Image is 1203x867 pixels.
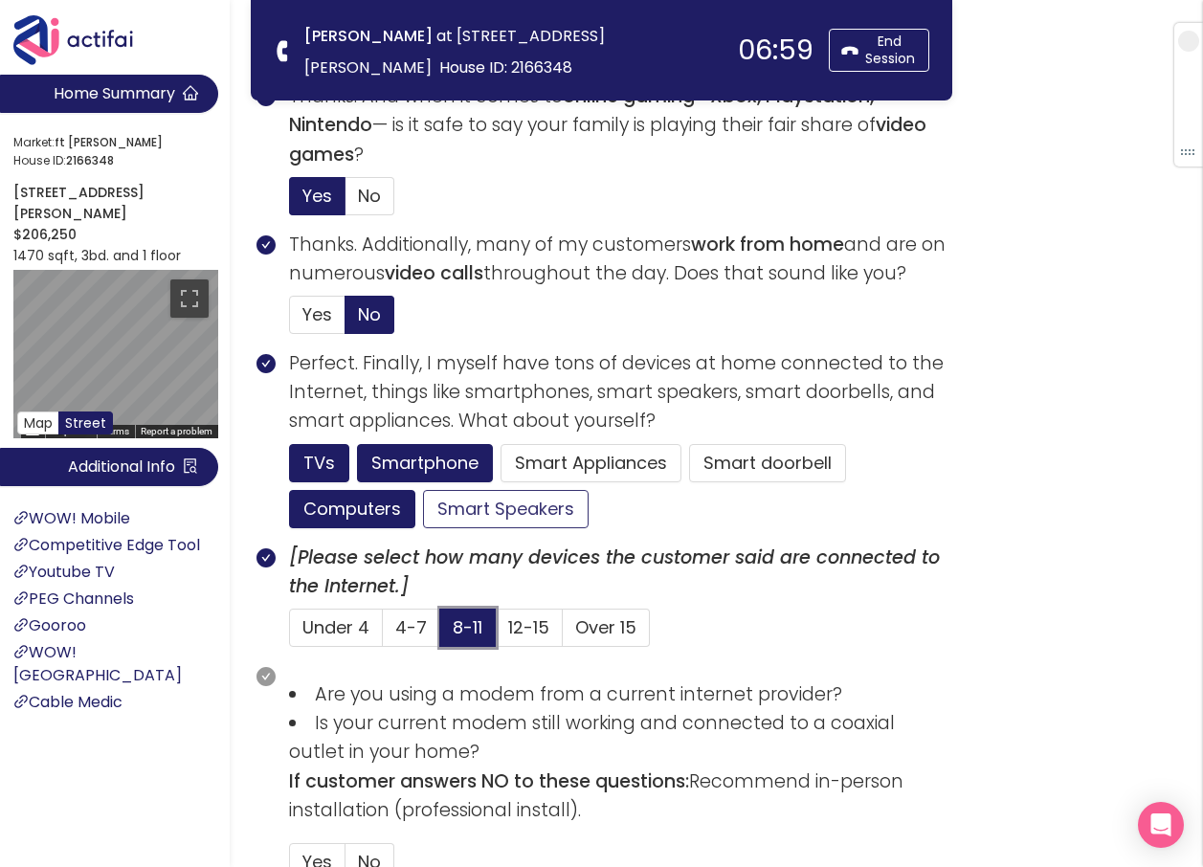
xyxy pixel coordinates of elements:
[13,644,29,659] span: link
[141,426,212,436] a: Report a problem
[289,680,952,709] li: Are you using a modem from a current internet provider?
[13,245,218,266] p: 1470 sqft, 3bd. and 1 floor
[358,184,381,208] span: No
[13,534,200,556] a: Competitive Edge Tool
[304,25,605,78] span: at [STREET_ADDRESS][PERSON_NAME]
[256,235,276,255] span: check-circle
[13,270,218,438] div: Street View
[439,56,572,78] span: House ID: 2166348
[289,767,952,825] p: Recommend in-person installation (professional install).
[302,184,332,208] span: Yes
[65,413,106,433] span: Street
[302,302,332,326] span: Yes
[289,112,926,167] b: video games
[453,615,482,639] span: 8-11
[423,490,589,528] button: Smart Speakers
[24,413,53,433] span: Map
[13,152,212,170] span: House ID:
[13,564,29,579] span: link
[357,444,493,482] button: Smartphone
[13,614,86,636] a: Gooroo
[66,152,114,168] strong: 2166348
[170,279,209,318] button: Toggle fullscreen view
[13,225,77,244] strong: $206,250
[13,183,145,223] strong: [STREET_ADDRESS][PERSON_NAME]
[358,302,381,326] span: No
[302,615,369,639] span: Under 4
[256,354,276,373] span: check-circle
[256,667,276,686] span: check-circle
[304,25,433,47] strong: [PERSON_NAME]
[289,231,952,288] p: Thanks. Additionally, many of my customers and are on numerous throughout the day. Does that soun...
[1138,802,1184,848] div: Open Intercom Messenger
[501,444,681,482] button: Smart Appliances
[289,490,415,528] button: Computers
[738,36,813,64] div: 06:59
[13,641,182,686] a: WOW! [GEOGRAPHIC_DATA]
[13,694,29,709] span: link
[13,537,29,552] span: link
[508,615,549,639] span: 12-15
[691,232,844,257] b: work from home
[395,615,427,639] span: 4-7
[13,561,115,583] a: Youtube TV
[289,545,940,599] b: [Please select how many devices the customer said are connected to the Internet.]
[13,134,212,152] span: Market:
[13,691,123,713] a: Cable Medic
[289,444,349,482] button: TVs
[13,590,29,606] span: link
[575,615,636,639] span: Over 15
[13,15,151,65] img: Actifai Logo
[55,134,163,150] strong: ft [PERSON_NAME]
[289,82,952,169] p: Thanks. And when it comes to — — is it safe to say your family is playing their fair share of ?
[289,768,689,794] b: If customer answers NO to these questions:
[102,426,129,436] a: Terms (opens in new tab)
[385,260,483,286] b: video calls
[256,548,276,567] span: check-circle
[13,510,29,525] span: link
[274,41,294,61] span: phone
[13,507,130,529] a: WOW! Mobile
[289,349,952,436] p: Perfect. Finally, I myself have tons of devices at home connected to the Internet, things like sm...
[829,29,929,72] button: End Session
[289,709,952,767] li: Is your current modem still working and connected to a coaxial outlet in your home?
[13,270,218,438] div: Map
[13,588,134,610] a: PEG Channels
[13,617,29,633] span: link
[689,444,846,482] button: Smart doorbell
